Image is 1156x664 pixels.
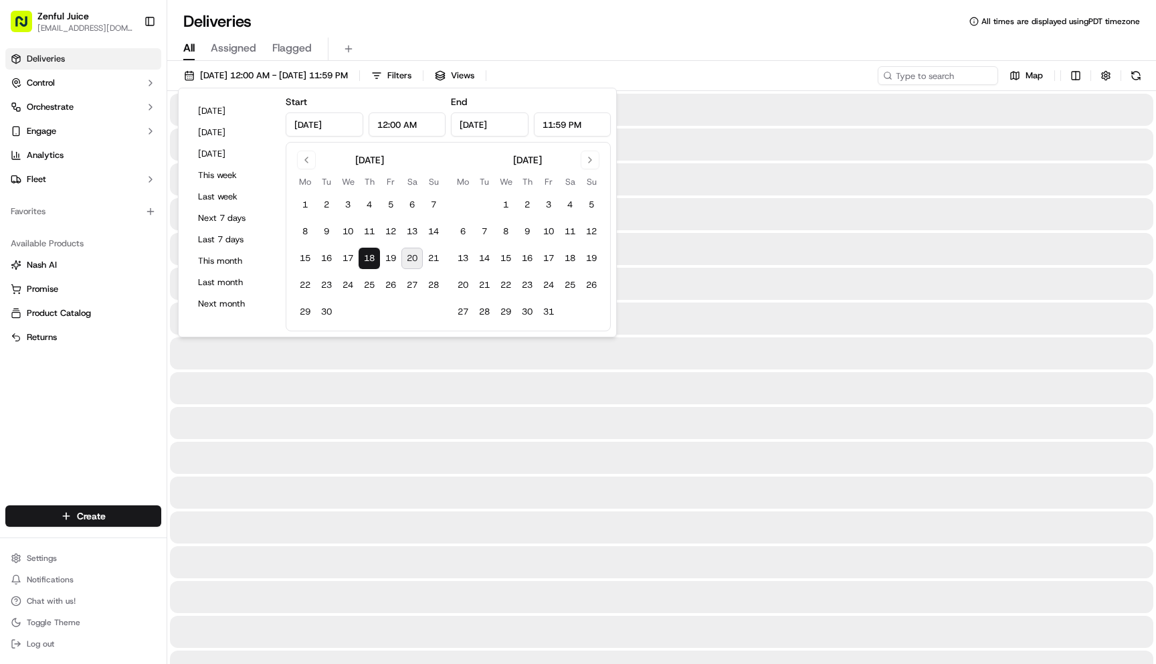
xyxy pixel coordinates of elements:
button: [DATE] [192,102,272,120]
button: Go to next month [581,151,599,169]
span: Control [27,77,55,89]
button: 18 [559,248,581,269]
th: Thursday [516,175,538,189]
button: Refresh [1127,66,1145,85]
span: Settings [27,553,57,564]
th: Sunday [581,175,602,189]
th: Tuesday [316,175,337,189]
a: Promise [11,283,156,295]
button: Last 7 days [192,230,272,249]
a: 💻API Documentation [108,189,220,213]
button: 10 [538,221,559,242]
button: Fleet [5,169,161,190]
span: Orchestrate [27,101,74,113]
button: Filters [365,66,417,85]
button: This month [192,252,272,270]
span: Knowledge Base [27,194,102,207]
button: 26 [581,274,602,296]
input: Date [451,112,528,137]
label: End [451,96,467,108]
button: Settings [5,549,161,568]
button: Promise [5,278,161,300]
button: Product Catalog [5,303,161,324]
input: Got a question? Start typing here... [35,86,241,100]
button: 11 [359,221,380,242]
input: Date [286,112,363,137]
button: 21 [474,274,495,296]
span: API Documentation [126,194,215,207]
button: 19 [380,248,401,269]
input: Type to search [878,66,998,85]
button: [DATE] [192,123,272,142]
button: 29 [495,301,516,323]
button: 22 [294,274,316,296]
button: 23 [516,274,538,296]
button: 23 [316,274,337,296]
span: Notifications [27,574,74,585]
button: 18 [359,248,380,269]
span: Map [1026,70,1043,82]
span: Promise [27,283,58,295]
button: 27 [401,274,423,296]
button: 16 [516,248,538,269]
button: 24 [337,274,359,296]
button: 25 [359,274,380,296]
div: 📗 [13,195,24,206]
button: Returns [5,327,161,348]
span: Analytics [27,149,64,161]
span: Assigned [211,40,256,56]
button: 6 [401,194,423,216]
div: Start new chat [45,128,219,141]
button: Zenful Juice[EMAIL_ADDRESS][DOMAIN_NAME] [5,5,138,37]
th: Tuesday [474,175,495,189]
button: Next month [192,295,272,313]
button: 8 [294,221,316,242]
span: Fleet [27,173,46,185]
button: Orchestrate [5,96,161,118]
a: Powered byPylon [94,226,162,237]
button: This week [192,166,272,185]
span: All times are displayed using PDT timezone [981,16,1140,27]
button: Last month [192,273,272,292]
button: [DATE] 12:00 AM - [DATE] 11:59 PM [178,66,354,85]
button: 12 [581,221,602,242]
span: All [183,40,195,56]
p: Welcome 👋 [13,54,244,75]
button: 3 [337,194,359,216]
a: Nash AI [11,259,156,271]
input: Time [534,112,611,137]
button: 6 [452,221,474,242]
th: Saturday [559,175,581,189]
button: Views [429,66,480,85]
div: [DATE] [513,153,542,167]
label: Start [286,96,307,108]
input: Time [369,112,446,137]
button: 3 [538,194,559,216]
div: We're available if you need us! [45,141,169,152]
button: 11 [559,221,581,242]
button: Engage [5,120,161,142]
span: Filters [387,70,411,82]
button: 14 [474,248,495,269]
button: Nash AI [5,254,161,276]
img: 1736555255976-a54dd68f-1ca7-489b-9aae-adbdc363a1c4 [13,128,37,152]
button: 30 [516,301,538,323]
button: [DATE] [192,145,272,163]
button: 21 [423,248,444,269]
button: 12 [380,221,401,242]
button: 1 [495,194,516,216]
button: 26 [380,274,401,296]
button: 15 [495,248,516,269]
span: [EMAIL_ADDRESS][DOMAIN_NAME] [37,23,133,33]
button: Map [1003,66,1049,85]
span: Product Catalog [27,307,91,319]
span: Log out [27,639,54,649]
button: 31 [538,301,559,323]
button: Toggle Theme [5,613,161,632]
button: 9 [516,221,538,242]
button: Zenful Juice [37,9,89,23]
div: Favorites [5,201,161,222]
button: 17 [538,248,559,269]
span: Chat with us! [27,596,76,606]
